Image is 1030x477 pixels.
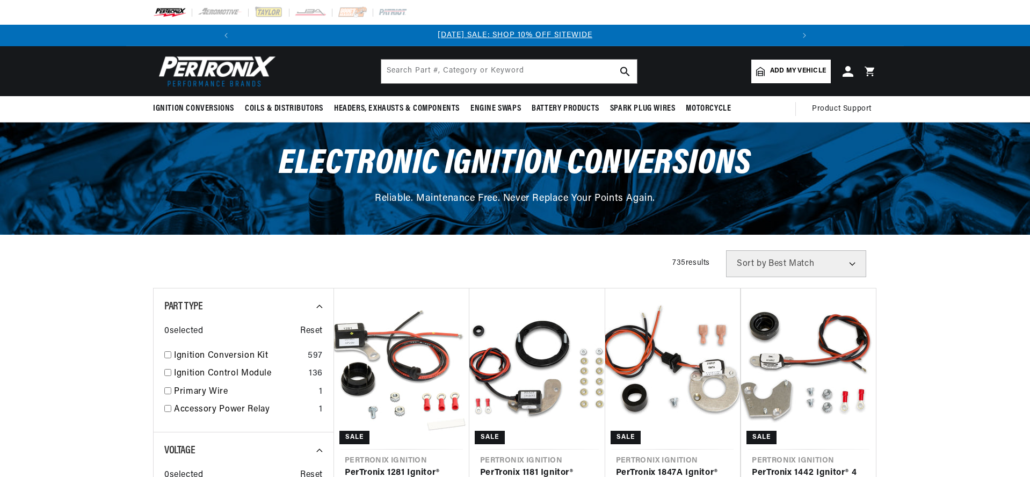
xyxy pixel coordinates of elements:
summary: Product Support [812,96,877,122]
span: Headers, Exhausts & Components [334,103,460,114]
span: Sort by [737,259,766,268]
span: Coils & Distributors [245,103,323,114]
div: 597 [308,349,323,363]
div: 1 [319,385,323,399]
input: Search Part #, Category or Keyword [381,60,637,83]
summary: Battery Products [526,96,605,121]
span: Part Type [164,301,202,312]
div: Announcement [237,30,794,41]
span: Ignition Conversions [153,103,234,114]
a: Add my vehicle [751,60,831,83]
span: Engine Swaps [470,103,521,114]
summary: Engine Swaps [465,96,526,121]
span: Product Support [812,103,872,115]
span: Motorcycle [686,103,731,114]
a: [DATE] SALE: SHOP 10% OFF SITEWIDE [438,31,592,39]
select: Sort by [726,250,866,277]
span: Reset [300,324,323,338]
span: Electronic Ignition Conversions [279,147,751,182]
div: 136 [309,367,323,381]
summary: Ignition Conversions [153,96,240,121]
div: 1 of 3 [237,30,794,41]
button: Translation missing: en.sections.announcements.previous_announcement [215,25,237,46]
div: 1 [319,403,323,417]
span: Reliable. Maintenance Free. Never Replace Your Points Again. [375,194,655,204]
img: Pertronix [153,53,277,90]
summary: Coils & Distributors [240,96,329,121]
a: Ignition Conversion Kit [174,349,303,363]
a: Accessory Power Relay [174,403,315,417]
summary: Motorcycle [680,96,736,121]
span: Voltage [164,445,195,456]
span: Battery Products [532,103,599,114]
button: search button [613,60,637,83]
a: Ignition Control Module [174,367,304,381]
summary: Spark Plug Wires [605,96,681,121]
span: 0 selected [164,324,203,338]
a: Primary Wire [174,385,315,399]
button: Translation missing: en.sections.announcements.next_announcement [794,25,815,46]
span: Spark Plug Wires [610,103,676,114]
span: 735 results [672,259,710,267]
span: Add my vehicle [770,66,826,76]
slideshow-component: Translation missing: en.sections.announcements.announcement_bar [126,25,904,46]
summary: Headers, Exhausts & Components [329,96,465,121]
